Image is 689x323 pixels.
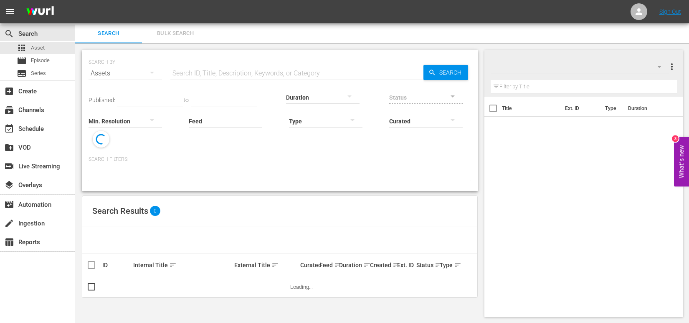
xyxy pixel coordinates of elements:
div: Created [370,260,395,270]
button: Open Feedback Widget [674,137,689,186]
span: sort [169,261,177,269]
th: Ext. ID [560,97,600,120]
div: Duration [339,260,367,270]
div: Assets [89,62,162,85]
div: ID [102,262,131,268]
span: Asset [17,43,27,53]
img: ans4CAIJ8jUAAAAAAAAAAAAAAAAAAAAAAAAgQb4GAAAAAAAAAAAAAAAAAAAAAAAAJMjXAAAAAAAAAAAAAAAAAAAAAAAAgAT5G... [20,2,60,22]
span: Episode [31,56,50,65]
div: Status [416,260,437,270]
span: Search [4,29,14,39]
p: Search Filters: [89,156,471,163]
span: Create [4,86,14,96]
span: Live Streaming [4,161,14,171]
th: Type [600,97,623,120]
span: sort [435,261,442,269]
span: menu [5,7,15,17]
div: 3 [672,135,679,142]
a: Sign Out [659,8,681,15]
span: Schedule [4,124,14,134]
button: Search [423,65,468,80]
span: sort [393,261,400,269]
div: Feed [319,260,336,270]
span: Channels [4,105,14,115]
span: Automation [4,200,14,210]
button: more_vert [667,57,677,77]
div: Curated [300,262,317,268]
span: more_vert [667,62,677,72]
span: to [183,97,189,103]
span: Ingestion [4,218,14,228]
span: sort [271,261,279,269]
th: Title [502,97,560,120]
span: Search [80,29,137,38]
span: movie [17,56,27,66]
span: Loading... [290,284,313,290]
span: Overlays [4,180,14,190]
span: Search Results [92,206,148,216]
span: Reports [4,237,14,247]
span: Search [436,65,468,80]
span: Bulk Search [147,29,204,38]
span: 0 [150,206,160,216]
span: Asset [31,44,45,52]
div: Internal Title [133,260,231,270]
div: Type [440,260,453,270]
span: sort [334,261,342,269]
div: Ext. ID [397,262,414,268]
span: sort [363,261,371,269]
div: External Title [234,260,298,270]
span: Series [31,69,46,78]
span: Published: [89,97,115,103]
span: VOD [4,143,14,153]
th: Duration [623,97,673,120]
span: Series [17,68,27,78]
